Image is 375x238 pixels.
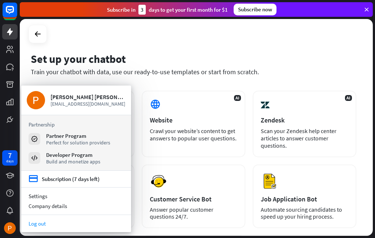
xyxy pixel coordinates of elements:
button: Open LiveChat chat widget [6,3,28,25]
div: Partner Program [46,132,110,139]
span: AI [234,95,241,101]
div: Developer Program [46,151,100,158]
a: Log out [21,219,131,228]
a: Settings [21,191,131,201]
span: [EMAIL_ADDRESS][DOMAIN_NAME] [51,101,126,107]
i: credit_card [29,174,38,184]
span: AI [345,95,352,101]
div: Perfect for solution providers [46,139,110,146]
div: Build and monetize apps [46,158,100,165]
h3: Partnership [29,121,124,128]
div: Set up your chatbot [31,52,356,66]
div: Customer Service Bot [150,195,237,203]
a: credit_card Subscription (7 days left) [29,174,100,184]
div: Website [150,116,237,124]
div: Subscription (7 days left) [42,175,100,182]
div: Train your chatbot with data, use our ready-to-use templates or start from scratch. [31,68,356,76]
div: Subscribe in days to get your first month for $1 [107,5,228,15]
a: 7 days [2,150,18,166]
div: days [6,159,14,164]
div: Crawl your website’s content to get answers to popular user questions. [150,127,237,142]
div: Scan your Zendesk help center articles to answer customer questions. [261,127,348,149]
div: 3 [138,5,146,15]
div: [PERSON_NAME] [PERSON_NAME] [51,93,126,101]
a: Developer Program Build and monetize apps [29,151,124,165]
div: 7 [8,152,12,159]
div: Subscribe now [234,4,276,15]
div: Answer popular customer questions 24/7. [150,206,237,220]
div: Automate sourcing candidates to speed up your hiring process. [261,206,348,220]
div: Job Application Bot [261,195,348,203]
div: Company details [21,201,131,211]
div: Zendesk [261,116,348,124]
a: Partner Program Perfect for solution providers [29,132,124,146]
a: [PERSON_NAME] [PERSON_NAME] [EMAIL_ADDRESS][DOMAIN_NAME] [27,91,126,109]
